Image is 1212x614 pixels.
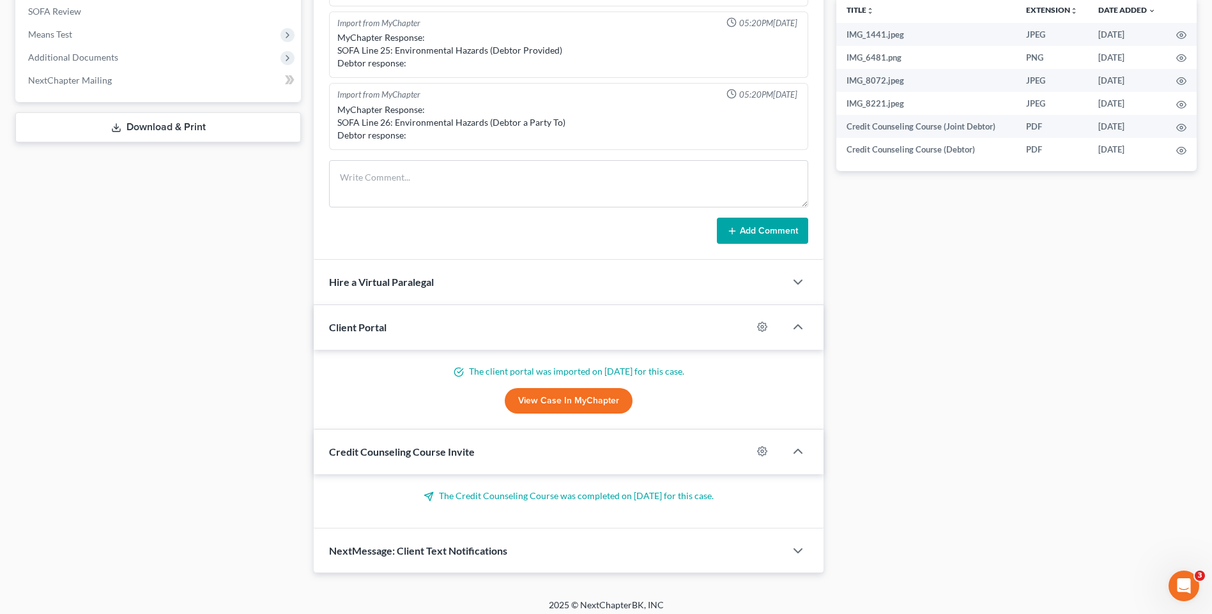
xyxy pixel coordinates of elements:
[1148,7,1156,15] i: expand_more
[866,7,874,15] i: unfold_more
[739,17,797,29] span: 05:20PM[DATE]
[1088,115,1166,138] td: [DATE]
[739,89,797,101] span: 05:20PM[DATE]
[1016,138,1088,161] td: PDF
[329,544,507,557] span: NextMessage: Client Text Notifications
[337,89,420,101] div: Import from MyChapter
[1016,23,1088,46] td: JPEG
[1088,92,1166,115] td: [DATE]
[1016,92,1088,115] td: JPEG
[717,218,808,244] button: Add Comment
[329,321,387,333] span: Client Portal
[1098,5,1156,15] a: Date Added expand_more
[836,69,1016,92] td: IMG_8072.jpeg
[505,388,633,414] a: View Case in MyChapter
[329,276,434,288] span: Hire a Virtual Paralegal
[28,75,112,86] span: NextChapter Mailing
[1195,571,1205,581] span: 3
[1088,46,1166,69] td: [DATE]
[337,103,800,142] div: MyChapter Response: SOFA Line 26: Environmental Hazards (Debtor a Party To) Debtor response:
[836,46,1016,69] td: IMG_6481.png
[836,115,1016,138] td: Credit Counseling Course (Joint Debtor)
[836,23,1016,46] td: IMG_1441.jpeg
[329,490,808,502] p: The Credit Counseling Course was completed on [DATE] for this case.
[1088,23,1166,46] td: [DATE]
[18,69,301,92] a: NextChapter Mailing
[28,29,72,40] span: Means Test
[836,92,1016,115] td: IMG_8221.jpeg
[1169,571,1199,601] iframe: Intercom live chat
[1088,138,1166,161] td: [DATE]
[28,52,118,63] span: Additional Documents
[1026,5,1078,15] a: Extensionunfold_more
[15,112,301,142] a: Download & Print
[1016,46,1088,69] td: PNG
[1016,69,1088,92] td: JPEG
[836,138,1016,161] td: Credit Counseling Course (Debtor)
[1016,115,1088,138] td: PDF
[28,6,81,17] span: SOFA Review
[847,5,874,15] a: Titleunfold_more
[337,31,800,70] div: MyChapter Response: SOFA Line 25: Environmental Hazards (Debtor Provided) Debtor response:
[337,17,420,29] div: Import from MyChapter
[1088,69,1166,92] td: [DATE]
[329,446,475,458] span: Credit Counseling Course Invite
[329,365,808,378] p: The client portal was imported on [DATE] for this case.
[1070,7,1078,15] i: unfold_more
